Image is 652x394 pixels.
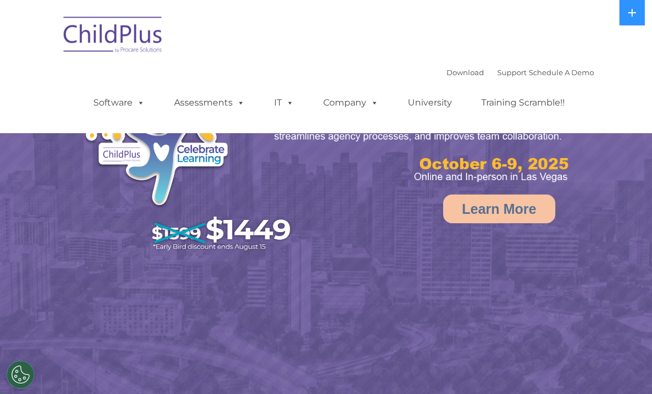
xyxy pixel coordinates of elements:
a: Download [446,68,484,77]
a: Software [82,92,156,114]
a: IT [263,92,305,114]
button: Cookies Settings [7,361,34,388]
img: ChildPlus by Procare Solutions [58,9,169,64]
font: | [446,68,594,77]
a: Support [497,68,527,77]
a: Company [312,92,390,114]
a: Schedule A Demo [529,68,594,77]
a: Learn More [443,195,555,223]
a: Training Scramble!! [470,92,576,114]
a: University [397,92,463,114]
a: Assessments [163,92,256,114]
